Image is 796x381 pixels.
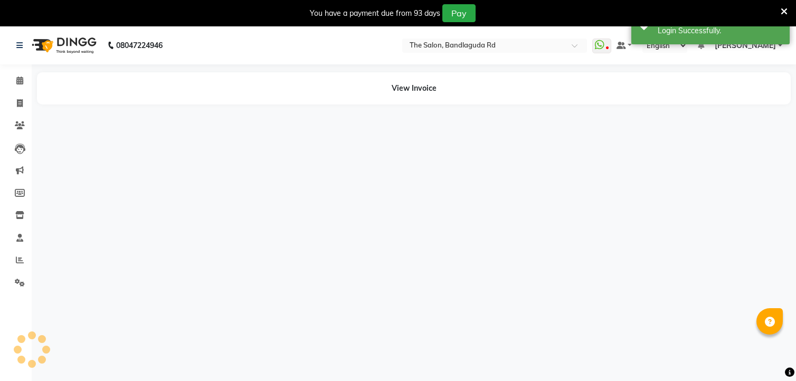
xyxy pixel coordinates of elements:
[310,8,440,19] div: You have a payment due from 93 days
[27,31,99,60] img: logo
[715,40,776,51] span: [PERSON_NAME]
[658,25,782,36] div: Login Successfully.
[116,31,163,60] b: 08047224946
[442,4,476,22] button: Pay
[37,72,791,104] div: View Invoice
